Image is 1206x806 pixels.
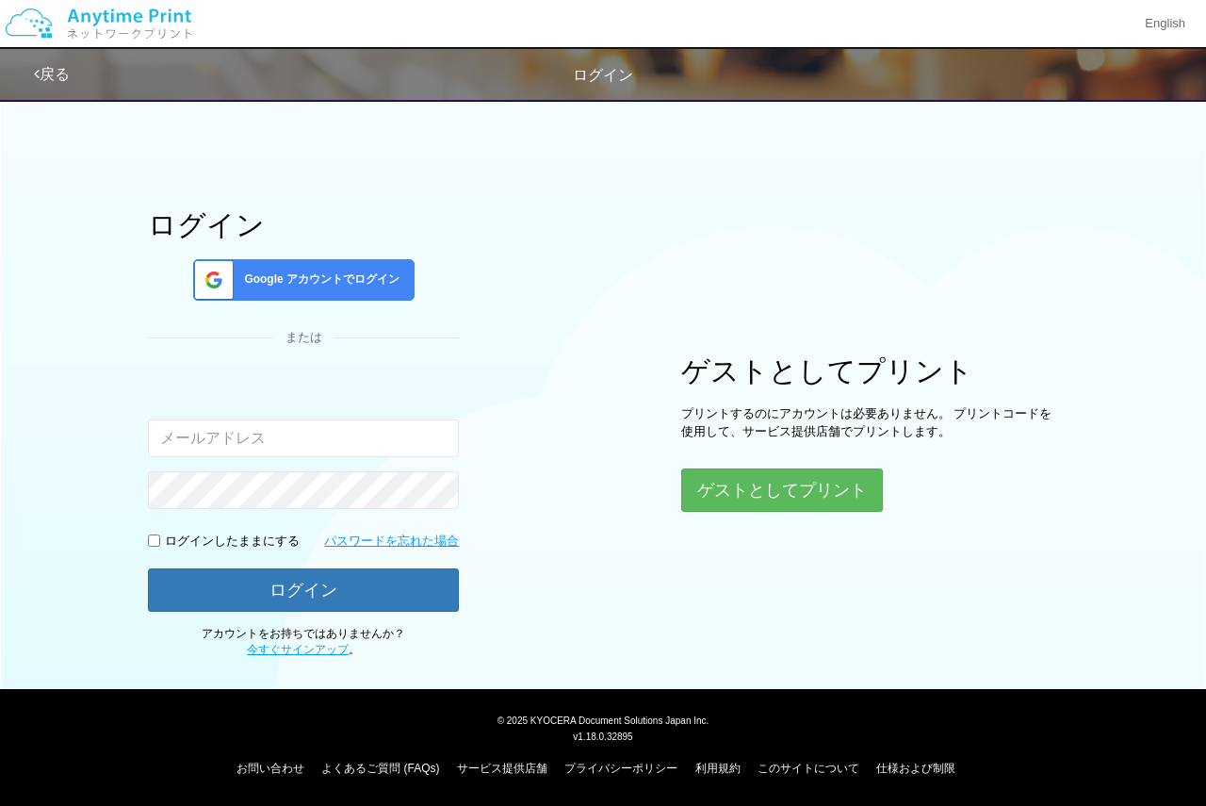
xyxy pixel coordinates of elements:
[321,762,439,775] a: よくあるご質問 (FAQs)
[681,405,1058,440] p: プリントするのにアカウントは必要ありません。 プリントコードを使用して、サービス提供店舗でプリントします。
[148,329,459,347] div: または
[148,626,459,658] p: アカウントをお持ちではありませんか？
[236,762,304,775] a: お問い合わせ
[573,731,632,742] span: v1.18.0.32895
[497,714,709,726] span: © 2025 KYOCERA Document Solutions Japan Inc.
[247,643,349,656] a: 今すぐサインアップ
[148,568,459,612] button: ログイン
[148,419,459,457] input: メールアドレス
[573,67,633,83] span: ログイン
[564,762,677,775] a: プライバシーポリシー
[681,469,883,512] button: ゲストとしてプリント
[876,762,955,775] a: 仕様および制限
[758,762,859,775] a: このサイトについて
[324,533,459,551] a: パスワードを忘れた場合
[34,66,70,82] a: 戻る
[165,533,300,551] p: ログインしたままにする
[681,355,1058,387] h1: ゲストとしてプリント
[247,643,360,656] span: 。
[236,271,399,288] span: Google アカウントでログイン
[457,762,547,775] a: サービス提供店舗
[695,762,741,775] a: 利用規約
[148,209,459,240] h1: ログイン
